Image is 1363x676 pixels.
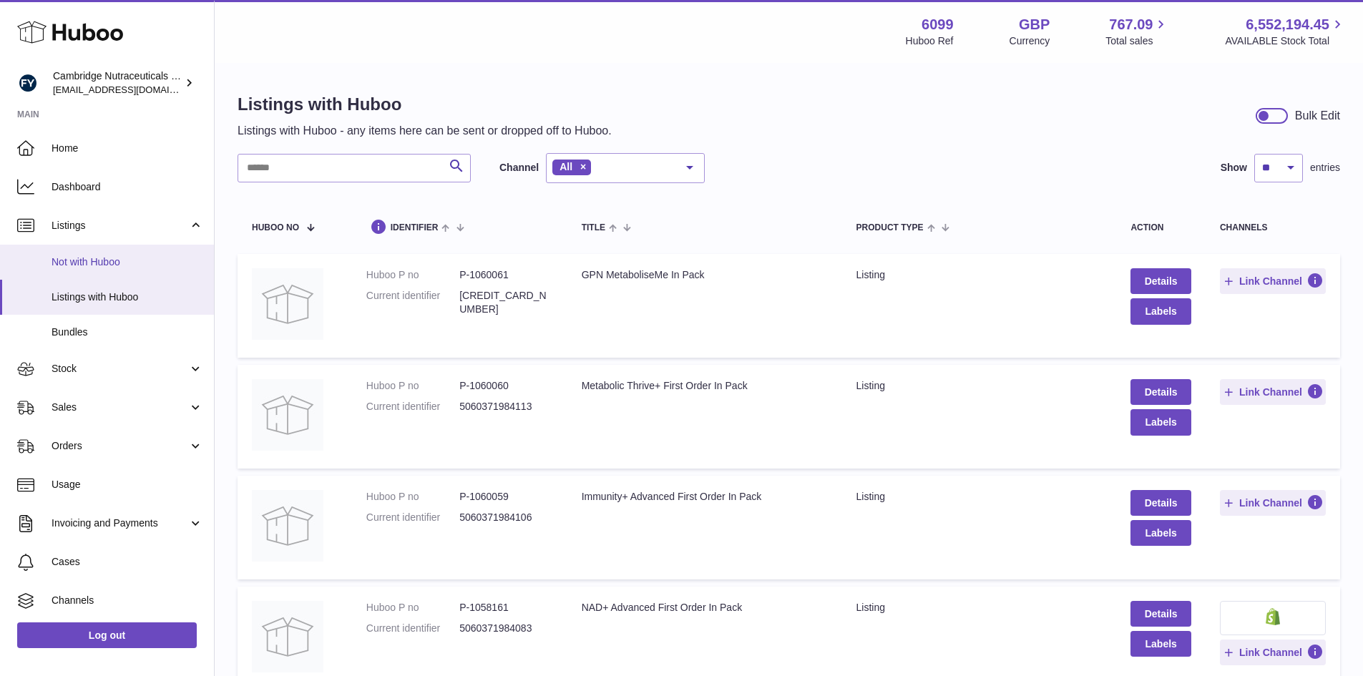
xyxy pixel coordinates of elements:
[52,325,203,339] span: Bundles
[1239,646,1302,659] span: Link Channel
[1130,601,1191,627] a: Details
[1225,15,1346,48] a: 6,552,194.45 AVAILABLE Stock Total
[52,219,188,232] span: Listings
[17,72,39,94] img: huboo@camnutra.com
[1019,15,1050,34] strong: GBP
[1130,223,1191,232] div: action
[1246,15,1329,34] span: 6,552,194.45
[499,161,539,175] label: Channel
[252,223,299,232] span: Huboo no
[1239,496,1302,509] span: Link Channel
[252,268,323,340] img: GPN MetaboliseMe In Pack
[52,255,203,269] span: Not with Huboo
[252,490,323,562] img: Immunity+ Advanced First Order In Pack
[582,379,828,393] div: Metabolic Thrive+ First Order In Pack
[366,379,459,393] dt: Huboo P no
[1130,298,1191,324] button: Labels
[1310,161,1340,175] span: entries
[459,268,552,282] dd: P-1060061
[459,622,552,635] dd: 5060371984083
[1220,223,1326,232] div: channels
[366,511,459,524] dt: Current identifier
[366,622,459,635] dt: Current identifier
[1130,409,1191,435] button: Labels
[1130,490,1191,516] a: Details
[1266,608,1281,625] img: shopify-small.png
[52,362,188,376] span: Stock
[238,123,612,139] p: Listings with Huboo - any items here can be sent or dropped off to Huboo.
[1130,631,1191,657] button: Labels
[52,478,203,491] span: Usage
[52,439,188,453] span: Orders
[582,268,828,282] div: GPN MetaboliseMe In Pack
[1105,15,1169,48] a: 767.09 Total sales
[582,601,828,614] div: NAD+ Advanced First Order In Pack
[52,180,203,194] span: Dashboard
[459,379,552,393] dd: P-1060060
[459,289,552,316] dd: [CREDIT_CARD_NUMBER]
[252,601,323,672] img: NAD+ Advanced First Order In Pack
[1225,34,1346,48] span: AVAILABLE Stock Total
[52,290,203,304] span: Listings with Huboo
[391,223,439,232] span: identifier
[582,490,828,504] div: Immunity+ Advanced First Order In Pack
[459,400,552,413] dd: 5060371984113
[53,84,210,95] span: [EMAIL_ADDRESS][DOMAIN_NAME]
[459,490,552,504] dd: P-1060059
[1130,520,1191,546] button: Labels
[366,490,459,504] dt: Huboo P no
[1109,15,1153,34] span: 767.09
[856,379,1103,393] div: listing
[1295,108,1340,124] div: Bulk Edit
[366,289,459,316] dt: Current identifier
[856,490,1103,504] div: listing
[582,223,605,232] span: title
[1239,386,1302,398] span: Link Channel
[52,142,203,155] span: Home
[366,400,459,413] dt: Current identifier
[52,555,203,569] span: Cases
[1221,161,1247,175] label: Show
[238,93,612,116] h1: Listings with Huboo
[1010,34,1050,48] div: Currency
[856,601,1103,614] div: listing
[52,401,188,414] span: Sales
[1105,34,1169,48] span: Total sales
[906,34,954,48] div: Huboo Ref
[1220,490,1326,516] button: Link Channel
[459,511,552,524] dd: 5060371984106
[17,622,197,648] a: Log out
[459,601,552,614] dd: P-1058161
[1220,379,1326,405] button: Link Channel
[1220,640,1326,665] button: Link Channel
[856,268,1103,282] div: listing
[560,161,572,172] span: All
[366,601,459,614] dt: Huboo P no
[922,15,954,34] strong: 6099
[1239,275,1302,288] span: Link Channel
[366,268,459,282] dt: Huboo P no
[52,594,203,607] span: Channels
[1130,379,1191,405] a: Details
[53,69,182,97] div: Cambridge Nutraceuticals Ltd
[1220,268,1326,294] button: Link Channel
[252,379,323,451] img: Metabolic Thrive+ First Order In Pack
[52,516,188,530] span: Invoicing and Payments
[1130,268,1191,294] a: Details
[856,223,924,232] span: Product Type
